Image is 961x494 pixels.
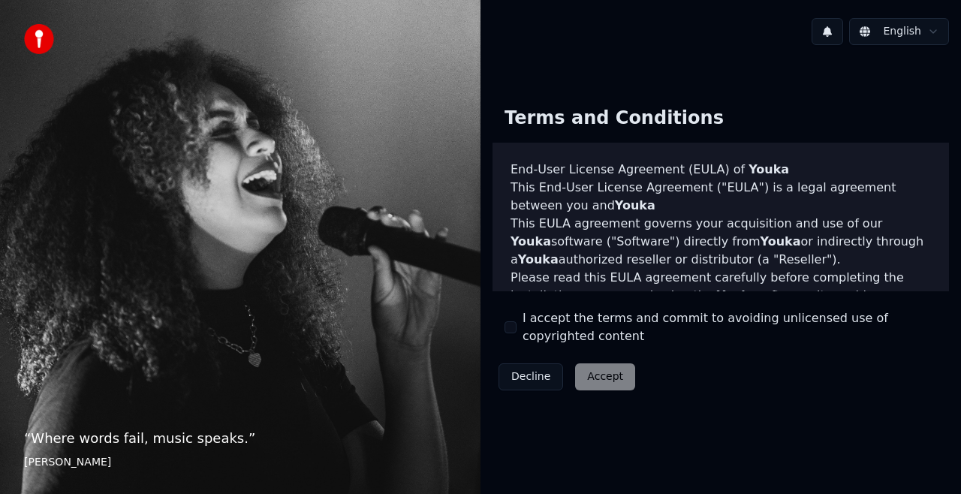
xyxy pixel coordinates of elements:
[511,234,551,249] span: Youka
[493,95,736,143] div: Terms and Conditions
[24,24,54,54] img: youka
[749,162,789,176] span: Youka
[511,179,931,215] p: This End-User License Agreement ("EULA") is a legal agreement between you and
[499,363,563,390] button: Decline
[717,288,758,303] span: Youka
[511,269,931,341] p: Please read this EULA agreement carefully before completing the installation process and using th...
[523,309,937,345] label: I accept the terms and commit to avoiding unlicensed use of copyrighted content
[24,428,456,449] p: “ Where words fail, music speaks. ”
[511,215,931,269] p: This EULA agreement governs your acquisition and use of our software ("Software") directly from o...
[615,198,655,212] span: Youka
[24,455,456,470] footer: [PERSON_NAME]
[511,161,931,179] h3: End-User License Agreement (EULA) of
[761,234,801,249] span: Youka
[518,252,559,267] span: Youka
